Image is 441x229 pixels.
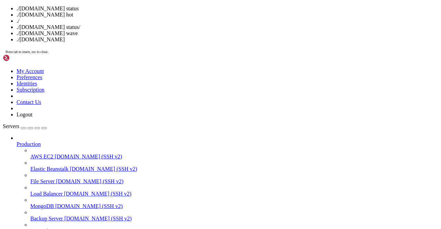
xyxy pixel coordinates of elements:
x-row: * Support: [URL][DOMAIN_NAME] [3,17,351,20]
x-row: Welcome! [3,41,351,44]
li: File Server [DOMAIN_NAME] (SSH v2) [30,172,438,185]
div: (34, 18) [66,65,68,68]
a: Subscription [17,87,44,93]
span: Press tab to insert, esc to close. [6,50,48,54]
a: Production [17,141,438,147]
a: My Account [17,68,44,74]
span: Backup Server [30,216,63,221]
a: Logout [17,112,32,117]
li: AWS EC2 [DOMAIN_NAME] (SSH v2) [30,147,438,160]
span: Load Balancer [30,191,63,197]
x-row: | | / _ \| \| |_ _/ \ | _ )/ _ \ [3,27,351,30]
li: ./ [17,18,438,24]
img: Shellngn [3,54,42,61]
span: [DOMAIN_NAME] (SSH v2) [64,216,132,221]
x-row: \____\___/|_|\_| |_/_/ \_|___/\___/ [3,34,351,37]
span: Elastic Beanstalk [30,166,69,172]
span: Servers [3,123,19,129]
a: Identities [17,81,37,86]
li: ./[DOMAIN_NAME] [17,37,438,43]
li: Elastic Beanstalk [DOMAIN_NAME] (SSH v2) [30,160,438,172]
li: ./[DOMAIN_NAME] status/ [17,24,438,30]
x-row: root@00f3b5a94434:/usr/src/app# ./ [3,65,351,68]
a: Servers [3,123,47,129]
x-row: * Management: [URL][DOMAIN_NAME] [3,13,351,17]
span: [DOMAIN_NAME] (SSH v2) [55,154,122,159]
a: Preferences [17,74,42,80]
x-row: _____ [3,20,351,23]
span: [DOMAIN_NAME] (SSH v2) [56,178,124,184]
a: Elastic Beanstalk [DOMAIN_NAME] (SSH v2) [30,166,438,172]
span: MongoDB [30,203,54,209]
li: Load Balancer [DOMAIN_NAME] (SSH v2) [30,185,438,197]
li: ./[DOMAIN_NAME] hot [17,12,438,18]
span: [DOMAIN_NAME] (SSH v2) [70,166,137,172]
li: Backup Server [DOMAIN_NAME] (SSH v2) [30,209,438,222]
x-row: Last login: [DATE] from [TECHNICAL_ID] [3,58,351,61]
a: File Server [DOMAIN_NAME] (SSH v2) [30,178,438,185]
x-row: | |__| (_) | .` | | |/ _ \| _ \ (_) | [3,30,351,34]
span: File Server [30,178,55,184]
x-row: Welcome to Ubuntu 22.04.5 LTS (GNU/Linux 5.15.0-25-generic x86_64) [3,3,351,6]
li: ./[DOMAIN_NAME] wave [17,30,438,37]
a: Load Balancer [DOMAIN_NAME] (SSH v2) [30,191,438,197]
li: ./[DOMAIN_NAME] status [17,6,438,12]
a: AWS EC2 [DOMAIN_NAME] (SSH v2) [30,154,438,160]
x-row: please don't hesitate to contact us at [EMAIL_ADDRESS][DOMAIN_NAME]. [3,51,351,54]
a: Contact Us [17,99,41,105]
x-row: / ___/___ _ _ _____ _ ___ ___ [3,23,351,27]
span: [DOMAIN_NAME] (SSH v2) [64,191,132,197]
span: [DOMAIN_NAME] (SSH v2) [55,203,123,209]
x-row: This server is hosted by Contabo. If you have any questions or need help, [3,48,351,51]
a: Backup Server [DOMAIN_NAME] (SSH v2) [30,216,438,222]
a: MongoDB [DOMAIN_NAME] (SSH v2) [30,203,438,209]
x-row: root@vmi2632793:~# docker exec -it telegram-claim-bot /bin/bash [3,61,351,65]
li: MongoDB [DOMAIN_NAME] (SSH v2) [30,197,438,209]
span: AWS EC2 [30,154,53,159]
x-row: * Documentation: [URL][DOMAIN_NAME] [3,10,351,13]
span: Production [17,141,41,147]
